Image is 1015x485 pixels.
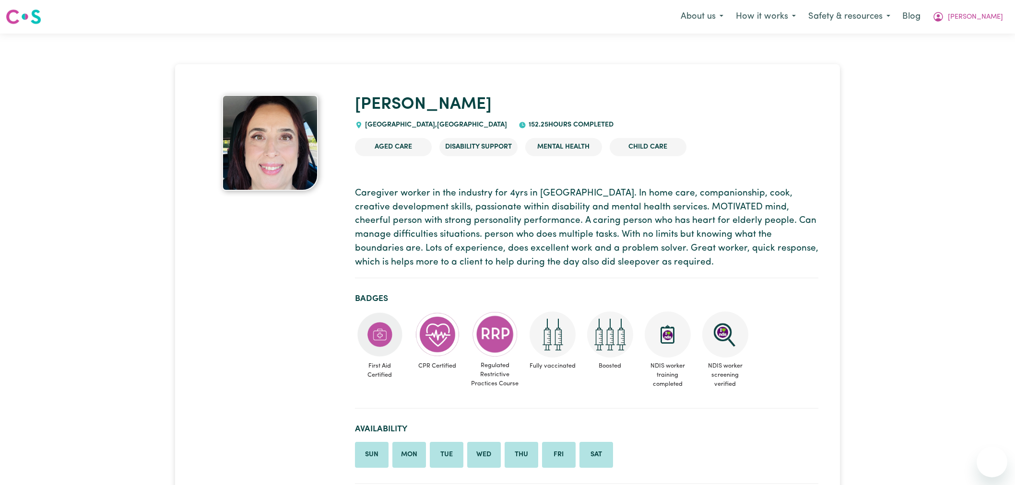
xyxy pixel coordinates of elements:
iframe: Button to launch messaging window [977,447,1007,477]
span: [PERSON_NAME] [948,12,1003,23]
img: Care and support worker has received 2 doses of COVID-19 vaccine [530,312,576,358]
img: Care and support worker has completed CPR Certification [414,312,460,358]
span: First Aid Certified [355,358,405,383]
span: CPR Certified [413,358,462,374]
p: Caregiver worker in the industry for 4yrs in [GEOGRAPHIC_DATA]. In home care, companionship, cook... [355,187,818,270]
img: Careseekers logo [6,8,41,25]
li: Aged Care [355,138,432,156]
li: Available on Sunday [355,442,389,468]
button: My Account [926,7,1009,27]
a: Blog [897,6,926,27]
img: CS Academy: Regulated Restrictive Practices course completed [472,312,518,357]
li: Available on Thursday [505,442,538,468]
span: Regulated Restrictive Practices Course [470,357,520,393]
img: Aleksandra [222,95,318,191]
span: [GEOGRAPHIC_DATA] , [GEOGRAPHIC_DATA] [363,121,507,128]
a: [PERSON_NAME] [355,96,492,113]
h2: Badges [355,294,818,304]
li: Available on Friday [542,442,576,468]
span: Fully vaccinated [528,358,578,374]
li: Available on Tuesday [430,442,463,468]
button: Safety & resources [802,7,897,27]
span: NDIS worker training completed [643,358,693,393]
li: Available on Saturday [579,442,613,468]
li: Child care [610,138,686,156]
img: NDIS Worker Screening Verified [702,312,748,358]
img: CS Academy: Introduction to NDIS Worker Training course completed [645,312,691,358]
a: Careseekers logo [6,6,41,28]
img: Care and support worker has completed First Aid Certification [357,312,403,358]
span: Boosted [585,358,635,374]
li: Available on Wednesday [467,442,501,468]
span: 152.25 hours completed [526,121,614,128]
a: Aleksandra's profile picture' [197,95,343,191]
li: Available on Monday [392,442,426,468]
li: Disability Support [439,138,518,156]
li: Mental Health [525,138,602,156]
span: NDIS worker screening verified [700,358,750,393]
h2: Availability [355,424,818,434]
img: Care and support worker has received booster dose of COVID-19 vaccination [587,312,633,358]
button: How it works [730,7,802,27]
button: About us [674,7,730,27]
